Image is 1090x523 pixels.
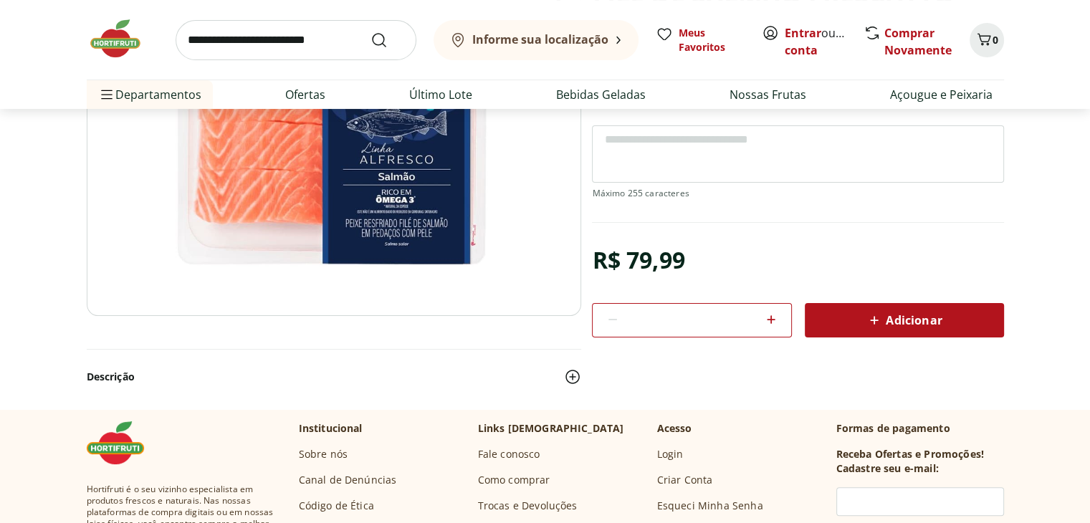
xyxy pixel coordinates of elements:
a: Fale conosco [478,447,540,461]
a: Ofertas [285,86,325,103]
span: Meus Favoritos [679,26,745,54]
a: Nossas Frutas [730,86,806,103]
a: Trocas e Devoluções [478,499,578,513]
p: Links [DEMOGRAPHIC_DATA] [478,421,624,436]
a: Canal de Denúncias [299,473,397,487]
span: Adicionar [866,312,942,329]
button: Descrição [87,361,581,393]
a: Último Lote [409,86,472,103]
button: Informe sua localização [434,20,639,60]
a: Sobre nós [299,447,348,461]
button: Carrinho [970,23,1004,57]
h3: Cadastre seu e-mail: [836,461,939,476]
div: R$ 79,99 [592,240,684,280]
button: Adicionar [805,303,1004,337]
span: Departamentos [98,77,201,112]
img: Hortifruti [87,17,158,60]
a: Bebidas Geladas [556,86,646,103]
input: search [176,20,416,60]
button: Menu [98,77,115,112]
a: Esqueci Minha Senha [657,499,763,513]
p: Institucional [299,421,363,436]
a: Açougue e Peixaria [890,86,993,103]
span: 0 [993,33,998,47]
button: Submit Search [370,32,405,49]
h3: Receba Ofertas e Promoções! [836,447,984,461]
span: ou [785,24,848,59]
p: Acesso [657,421,692,436]
a: Entrar [785,25,821,41]
a: Login [657,447,684,461]
a: Código de Ética [299,499,374,513]
img: Hortifruti [87,421,158,464]
a: Criar Conta [657,473,713,487]
a: Meus Favoritos [656,26,745,54]
a: Criar conta [785,25,864,58]
p: Formas de pagamento [836,421,1004,436]
a: Como comprar [478,473,550,487]
b: Informe sua localização [472,32,608,47]
a: Comprar Novamente [884,25,952,58]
